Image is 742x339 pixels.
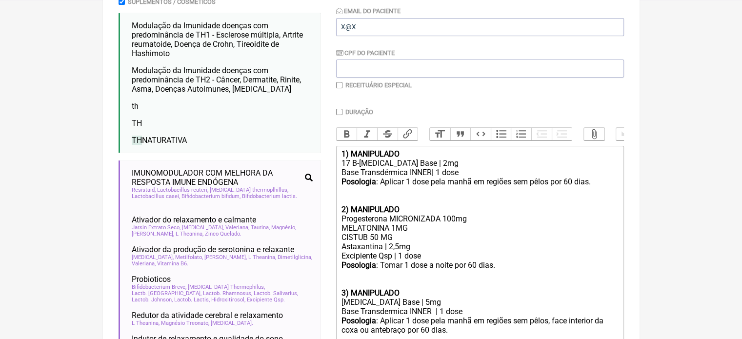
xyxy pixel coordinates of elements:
[132,320,160,326] span: L Theanina
[188,284,265,290] span: [MEDICAL_DATA] Thermophilus
[336,7,401,15] label: Email do Paciente
[377,128,398,140] button: Strikethrough
[211,297,245,303] span: Hidroxitirosol
[271,224,296,231] span: Magnésio
[278,254,312,260] span: Dimetilglicina
[157,260,188,267] span: Vitamina B6
[132,254,174,260] span: [MEDICAL_DATA]
[248,254,276,260] span: L Theanina
[157,187,208,193] span: Lactobacillus reuteri
[531,128,552,140] button: Decrease Level
[341,177,376,186] strong: Posologia
[552,128,572,140] button: Increase Level
[337,128,357,140] button: Bold
[132,260,156,267] span: Valeriana
[161,320,209,326] span: Magnésio Treonato
[345,81,412,89] label: Receituário Especial
[341,260,618,288] div: : Tomar 1 dose a noite por 60 dias.
[341,298,618,307] div: [MEDICAL_DATA] Base | 5mg
[132,290,201,297] span: Lactb. [GEOGRAPHIC_DATA]
[132,311,283,320] span: Redutor da atividade cerebral e relaxamento
[341,260,376,270] strong: Posologia
[182,224,224,231] span: [MEDICAL_DATA]
[132,245,294,254] span: Ativador da produção de serotonina e relaxante
[336,49,395,57] label: CPF do Paciente
[341,288,399,298] strong: 3) MANIPULADO
[203,290,252,297] span: Lactob. Rhamnosus
[174,297,210,303] span: Lactob. Lactis
[176,231,203,237] span: L Theanina
[341,316,376,325] strong: Posologia
[132,215,256,224] span: Ativador do relaxamento e calmante
[211,320,253,326] span: [MEDICAL_DATA]
[132,193,180,199] span: Lactobacillus casei
[341,307,618,316] div: Base Transdermica INNER | 1 dose
[225,224,249,231] span: Valeriana
[584,128,604,140] button: Attach Files
[247,297,285,303] span: Excipiente Qsp
[345,108,373,116] label: Duração
[132,168,301,187] span: IMUNOMODULADOR COM MELHORA DA RESPOSTA IMUNE ENDÓGENA
[210,187,288,193] span: [MEDICAL_DATA] thermoplhillus
[132,284,186,290] span: Bifidobacterium Breve
[132,136,187,145] span: NATURATIVA
[341,214,618,251] div: Progesterona MICRONIZADA 100mg MELATONINA 1MG CISTUB 50 MG Astaxantina | 2,5mg
[205,231,241,237] span: Zinco Quelado
[341,205,399,214] strong: 2) MANIPULADO
[132,136,142,145] span: TH
[132,101,139,111] span: th
[254,290,298,297] span: Lactob. Salivarius
[470,128,491,140] button: Code
[341,251,618,260] div: Excipiente Qsp | 1 dose
[491,128,511,140] button: Bullets
[132,187,156,193] span: Resistaid
[132,66,301,94] span: Modulação da Imunidade doenças com predominância de TH2 - Câncer, Dermatite, Rinite, Asma, Doença...
[341,159,618,168] div: 17 B-[MEDICAL_DATA] Base | 2mg
[175,254,203,260] span: Metilfolato
[341,168,618,177] div: Base Transdérmica INNER| 1 dose
[616,128,637,140] button: Undo
[132,231,174,237] span: [PERSON_NAME]
[450,128,471,140] button: Quote
[242,193,297,199] span: Bifidobacterium lactis
[132,21,303,58] span: Modulação da Imunidade doenças com predominância de TH1 - Esclerose múltipla, Artrite reumatoide,...
[204,254,247,260] span: [PERSON_NAME]
[132,119,142,128] span: TH
[341,177,618,205] div: : Aplicar 1 dose pela manhã em regiões sem pêlos por 60 dias.
[132,224,180,231] span: Jarsin Extrato Seco
[251,224,270,231] span: Taurina
[341,149,399,159] strong: 1) MANIPULADO
[181,193,241,199] span: Bifidobacterium bifidum
[398,128,418,140] button: Link
[132,297,173,303] span: Lactob. Johnson
[132,275,171,284] span: Probioticos
[357,128,377,140] button: Italic
[430,128,450,140] button: Heading
[511,128,531,140] button: Numbers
